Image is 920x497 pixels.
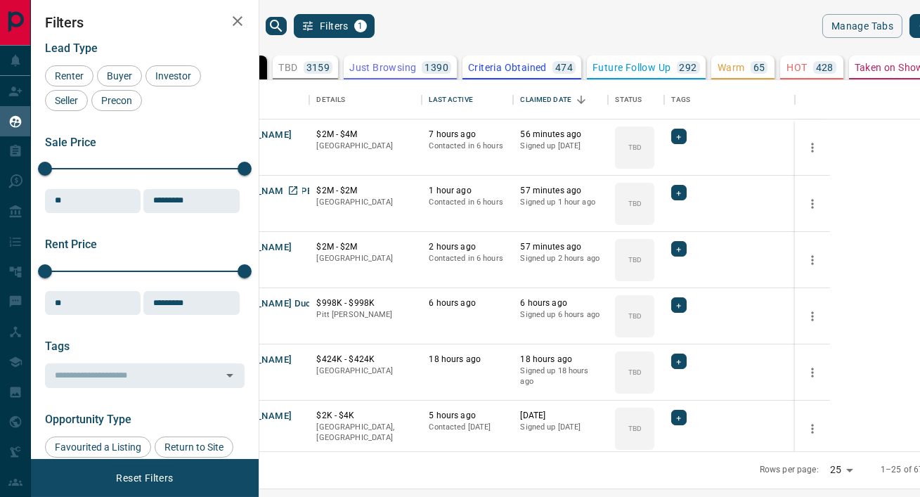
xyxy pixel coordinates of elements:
[102,70,137,82] span: Buyer
[97,65,142,86] div: Buyer
[671,80,690,120] div: Tags
[306,63,330,72] p: 3159
[592,63,670,72] p: Future Follow Up
[671,129,686,144] div: +
[45,65,93,86] div: Renter
[671,185,686,200] div: +
[429,410,506,422] p: 5 hours ago
[422,80,513,120] div: Last Active
[316,366,415,377] p: [GEOGRAPHIC_DATA]
[671,297,686,313] div: +
[520,185,601,197] p: 57 minutes ago
[211,80,309,120] div: Name
[429,241,506,253] p: 2 hours ago
[91,90,142,111] div: Precon
[429,129,506,141] p: 7 hours ago
[218,297,316,311] button: [PERSON_NAME] Duck
[429,354,506,366] p: 18 hours ago
[155,437,233,458] div: Return to Site
[45,238,97,251] span: Rent Price
[520,141,601,152] p: Signed up [DATE]
[316,410,415,422] p: $2K - $4K
[429,141,506,152] p: Contacted in 6 hours
[802,137,823,158] button: more
[316,253,415,264] p: [GEOGRAPHIC_DATA]
[628,311,642,321] p: TBD
[787,63,808,72] p: HOT
[824,460,858,480] div: 25
[316,141,415,152] p: [GEOGRAPHIC_DATA]
[45,136,96,149] span: Sale Price
[676,298,681,312] span: +
[429,185,506,197] p: 1 hour ago
[316,297,415,309] p: $998K - $998K
[520,129,601,141] p: 56 minutes ago
[425,63,448,72] p: 1390
[608,80,664,120] div: Status
[45,90,88,111] div: Seller
[628,254,642,265] p: TBD
[96,95,137,106] span: Precon
[45,14,245,31] h2: Filters
[429,197,506,208] p: Contacted in 6 hours
[816,63,834,72] p: 428
[676,186,681,200] span: +
[50,70,89,82] span: Renter
[676,354,681,368] span: +
[520,253,601,264] p: Signed up 2 hours ago
[429,253,506,264] p: Contacted in 6 hours
[676,242,681,256] span: +
[45,340,70,353] span: Tags
[555,63,573,72] p: 474
[520,80,571,120] div: Claimed Date
[671,241,686,257] div: +
[676,411,681,425] span: +
[802,250,823,271] button: more
[284,181,302,200] a: Open in New Tab
[145,65,201,86] div: Investor
[356,21,365,31] span: 1
[50,95,83,106] span: Seller
[309,80,422,120] div: Details
[628,423,642,434] p: TBD
[107,466,182,490] button: Reset Filters
[429,422,506,433] p: Contacted [DATE]
[316,197,415,208] p: [GEOGRAPHIC_DATA]
[664,80,795,120] div: Tags
[520,422,601,433] p: Signed up [DATE]
[513,80,608,120] div: Claimed Date
[520,354,601,366] p: 18 hours ago
[50,441,146,453] span: Favourited a Listing
[718,63,745,72] p: Warm
[628,142,642,153] p: TBD
[316,309,415,321] p: Pitt [PERSON_NAME]
[160,441,228,453] span: Return to Site
[266,17,287,35] button: search button
[520,309,601,321] p: Signed up 6 hours ago
[802,193,823,214] button: more
[220,366,240,385] button: Open
[45,41,98,55] span: Lead Type
[671,354,686,369] div: +
[680,63,697,72] p: 292
[760,464,819,476] p: Rows per page:
[802,306,823,327] button: more
[676,129,681,143] span: +
[753,63,765,72] p: 65
[349,63,416,72] p: Just Browsing
[822,14,902,38] button: Manage Tabs
[520,241,601,253] p: 57 minutes ago
[45,437,151,458] div: Favourited a Listing
[429,80,472,120] div: Last Active
[628,198,642,209] p: TBD
[802,362,823,383] button: more
[571,90,591,110] button: Sort
[429,297,506,309] p: 6 hours ago
[316,241,415,253] p: $2M - $2M
[45,413,131,426] span: Opportunity Type
[520,410,601,422] p: [DATE]
[628,367,642,377] p: TBD
[150,70,196,82] span: Investor
[520,366,601,387] p: Signed up 18 hours ago
[294,14,375,38] button: Filters1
